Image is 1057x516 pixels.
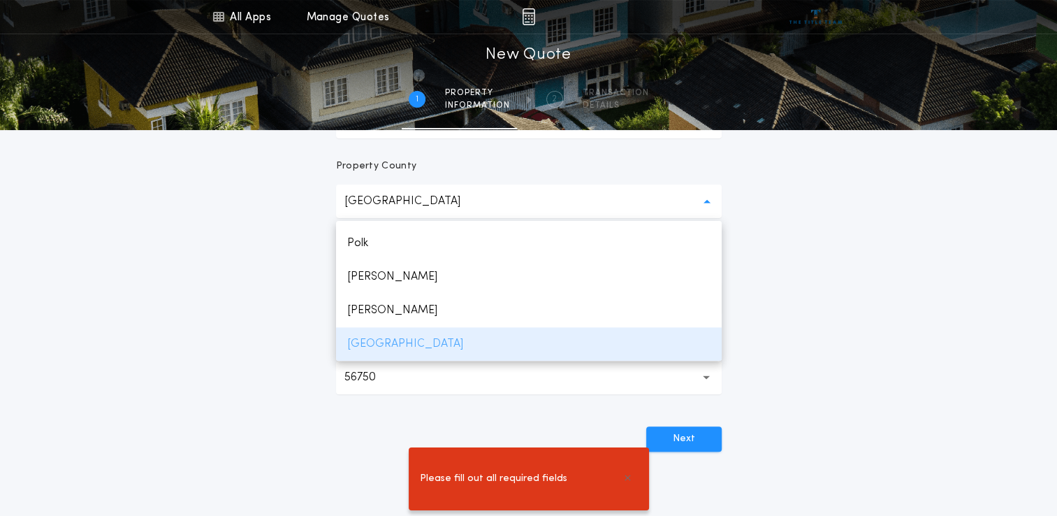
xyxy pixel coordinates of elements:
[486,44,571,66] h1: New Quote
[552,94,557,105] h2: 2
[445,100,510,111] span: information
[646,427,722,452] button: Next
[336,159,417,173] p: Property County
[336,221,722,361] ul: [GEOGRAPHIC_DATA]
[522,8,535,25] img: img
[445,87,510,99] span: Property
[789,10,842,24] img: vs-icon
[420,471,567,487] span: Please fill out all required fields
[336,260,722,294] p: [PERSON_NAME]
[336,294,722,327] p: [PERSON_NAME]
[336,327,722,361] p: [GEOGRAPHIC_DATA]
[583,100,649,111] span: details
[336,361,722,394] button: 56750
[344,369,398,386] p: 56750
[336,227,722,260] p: Polk
[416,94,418,105] h2: 1
[583,87,649,99] span: Transaction
[336,185,722,218] button: [GEOGRAPHIC_DATA]
[344,193,483,210] p: [GEOGRAPHIC_DATA]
